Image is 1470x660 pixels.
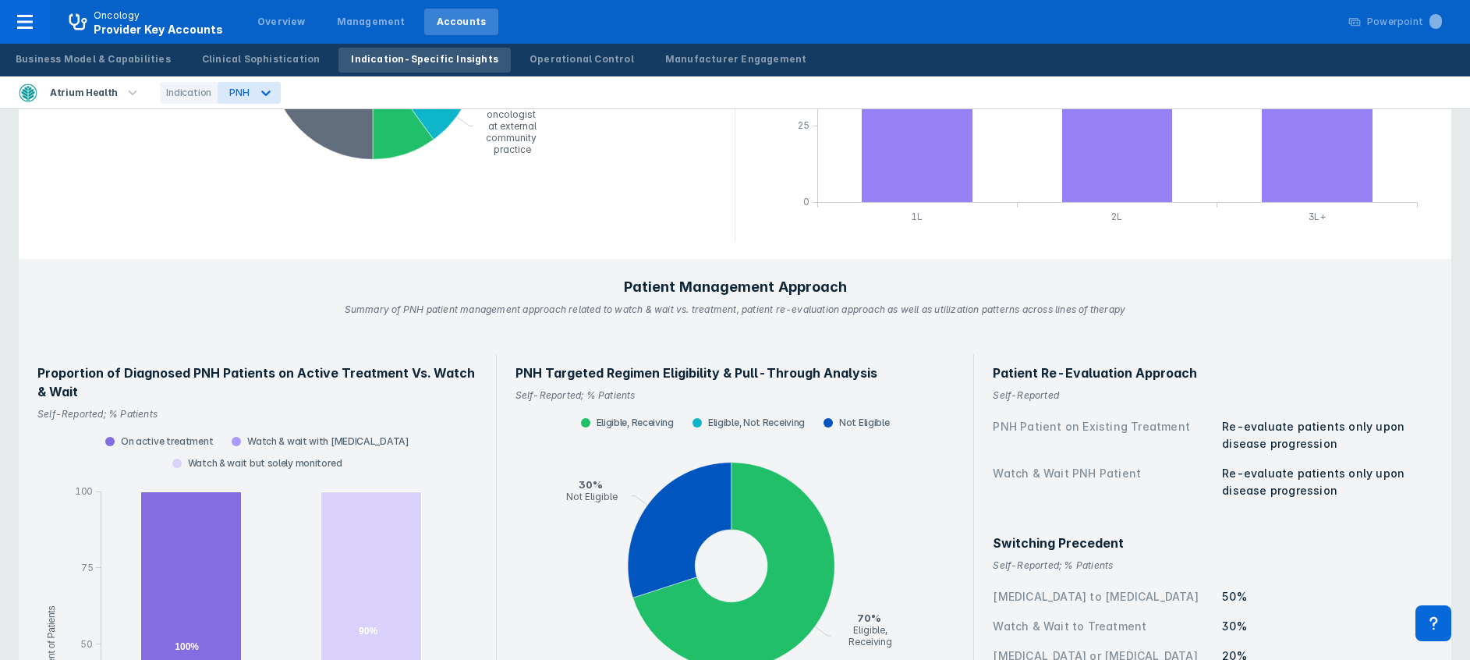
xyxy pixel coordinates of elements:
[515,382,955,403] p: Self-Reported; % Patients
[1222,465,1433,499] div: Re-evaluate patients only upon disease progression
[94,23,223,36] span: Provider Key Accounts
[245,9,318,35] a: Overview
[37,401,477,421] p: Self-Reported; % Patients
[993,534,1433,552] h4: Switching Precedent
[848,636,893,648] tspan: Receiving
[798,119,809,131] text: 25
[229,87,249,98] div: PNH
[530,52,634,66] div: Operational Control
[44,82,124,104] div: Atrium Health
[488,120,537,132] tspan: at external
[75,485,93,497] text: 100
[1222,588,1433,605] div: 50%
[345,296,1126,317] p: Summary of PNH patient management approach related to watch & wait vs. treatment, patient re-eval...
[190,48,333,73] a: Clinical Sophistication
[494,144,531,155] tspan: practice
[1222,418,1433,452] div: Re-evaluate patients only upon disease progression
[19,83,37,102] img: atrium-health
[359,626,377,637] tspan: 90%
[993,552,1433,573] p: Self-Reported; % Patients
[16,52,171,66] div: Business Model & Capabilities
[1415,605,1451,641] div: Contact Support
[257,15,306,29] div: Overview
[993,465,1213,499] div: Watch & Wait PNH Patient
[351,52,498,66] div: Indication-Specific Insights
[1222,618,1433,635] div: 30%
[94,9,140,23] p: Oncology
[814,417,898,429] div: Not Eligible
[993,382,1433,403] p: Self-Reported
[81,562,94,573] text: 75
[96,435,222,448] div: On active treatment
[993,364,1433,382] h4: Patient Re-Evaluation Approach
[324,9,418,35] a: Management
[437,15,487,29] div: Accounts
[487,108,536,120] tspan: oncologist
[517,48,646,73] a: Operational Control
[486,132,537,144] tspan: community
[993,618,1213,635] div: Watch & Wait to Treatment
[566,490,618,502] tspan: Not Eligible
[515,364,955,382] h4: PNH Targeted Regimen Eligibility & Pull-Through Analysis
[572,417,683,429] div: Eligible, Receiving
[665,52,807,66] div: Manufacturer Engagement
[222,435,418,448] div: Watch & wait with [MEDICAL_DATA]
[337,15,406,29] div: Management
[683,417,814,429] div: Eligible, Not Receiving
[80,638,93,650] text: 50
[853,624,888,636] tspan: Eligible,
[175,641,199,652] tspan: 100%
[1111,211,1122,222] text: 2L
[1367,15,1442,29] div: Powerpoint
[803,196,809,208] text: 0
[37,364,477,401] h4: Proportion of Diagnosed PNH Patients on Active Treatment Vs. Watch & Wait
[424,9,499,35] a: Accounts
[338,48,511,73] a: Indication-Specific Insights
[579,477,603,490] tspan: 30%
[993,588,1213,605] div: [MEDICAL_DATA] to [MEDICAL_DATA]
[653,48,820,73] a: Manufacturer Engagement
[624,278,847,296] h3: Patient Management Approach
[911,211,923,222] text: 1L
[857,612,881,624] tspan: 70%
[1309,211,1327,222] text: 3L+
[202,52,321,66] div: Clinical Sophistication
[993,418,1213,452] div: PNH Patient on Existing Treatment
[163,457,352,470] div: Watch & wait but solely monitored
[3,48,183,73] a: Business Model & Capabilities
[160,82,218,104] div: Indication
